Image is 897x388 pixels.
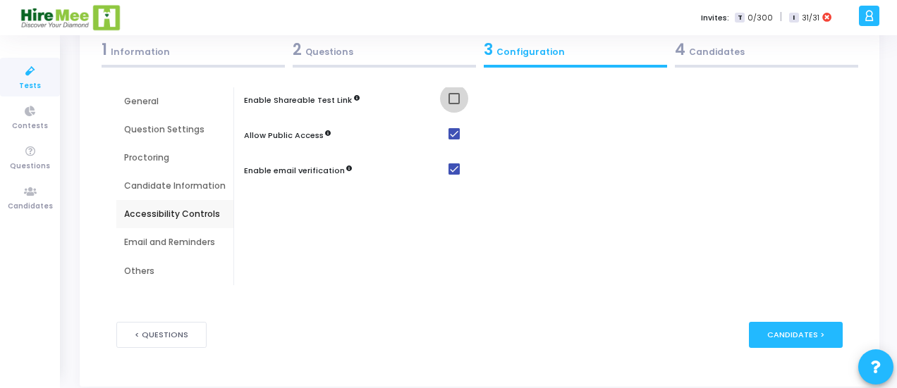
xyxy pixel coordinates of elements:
[749,322,843,348] div: Candidates >
[675,38,858,61] div: Candidates
[102,38,285,61] div: Information
[124,265,226,277] div: Others
[747,12,773,24] span: 0/300
[116,322,207,348] button: < Questions
[124,95,226,108] div: General
[124,208,226,220] div: Accessibility Controls
[124,180,226,192] div: Candidate Information
[19,80,41,92] span: Tests
[484,39,493,61] span: 3
[802,12,819,24] span: 31/31
[780,10,782,25] span: |
[124,151,226,164] div: Proctoring
[10,161,50,173] span: Questions
[102,39,107,61] span: 1
[124,123,226,136] div: Question Settings
[20,4,122,32] img: logo
[244,165,352,177] label: Enable email verification
[675,39,685,61] span: 4
[12,120,48,132] span: Contests
[789,13,798,23] span: I
[671,34,862,72] a: 4Candidates
[288,34,480,72] a: 2Questions
[293,39,302,61] span: 2
[97,34,288,72] a: 1Information
[244,130,331,142] label: Allow Public Access
[124,236,226,249] div: Email and Reminders
[484,38,667,61] div: Configuration
[8,201,53,213] span: Candidates
[480,34,671,72] a: 3Configuration
[293,38,476,61] div: Questions
[701,12,729,24] label: Invites:
[735,13,744,23] span: T
[244,94,352,106] label: Enable Shareable Test Link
